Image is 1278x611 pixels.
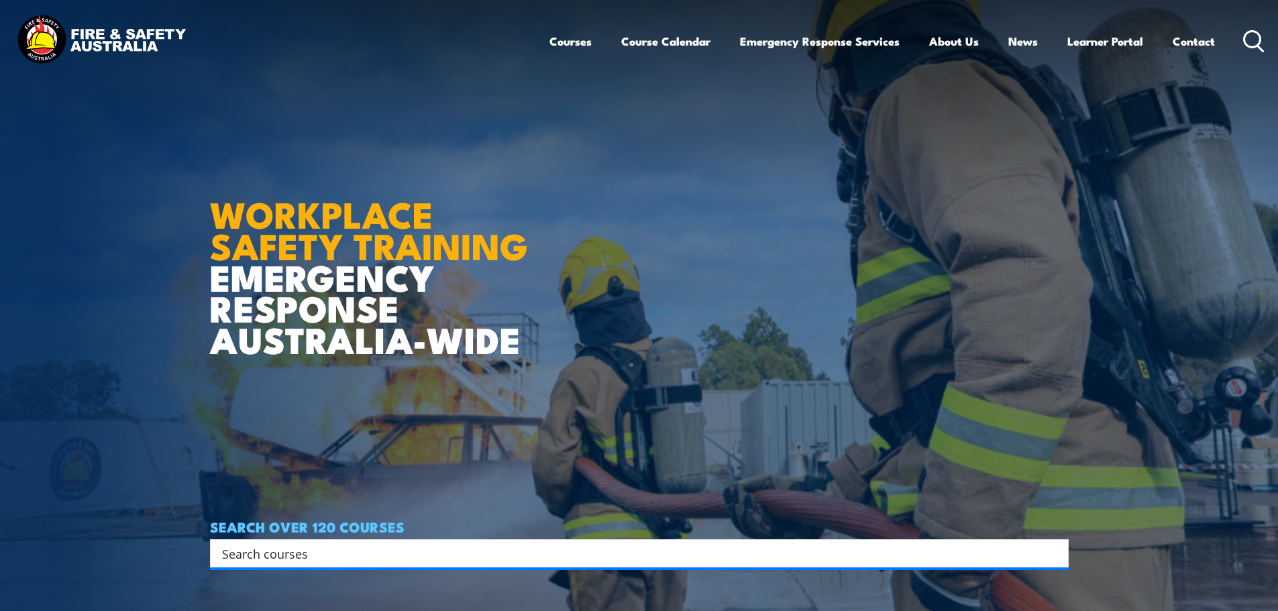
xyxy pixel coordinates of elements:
[1045,544,1064,563] button: Search magnifier button
[1173,23,1215,59] a: Contact
[740,23,900,59] a: Emergency Response Services
[621,23,710,59] a: Course Calendar
[210,185,528,272] strong: WORKPLACE SAFETY TRAINING
[225,544,1042,563] form: Search form
[210,519,1069,534] h4: SEARCH OVER 120 COURSES
[1008,23,1038,59] a: News
[1067,23,1143,59] a: Learner Portal
[549,23,592,59] a: Courses
[929,23,979,59] a: About Us
[210,164,538,355] h1: EMERGENCY RESPONSE AUSTRALIA-WIDE
[222,543,1039,563] input: Search input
